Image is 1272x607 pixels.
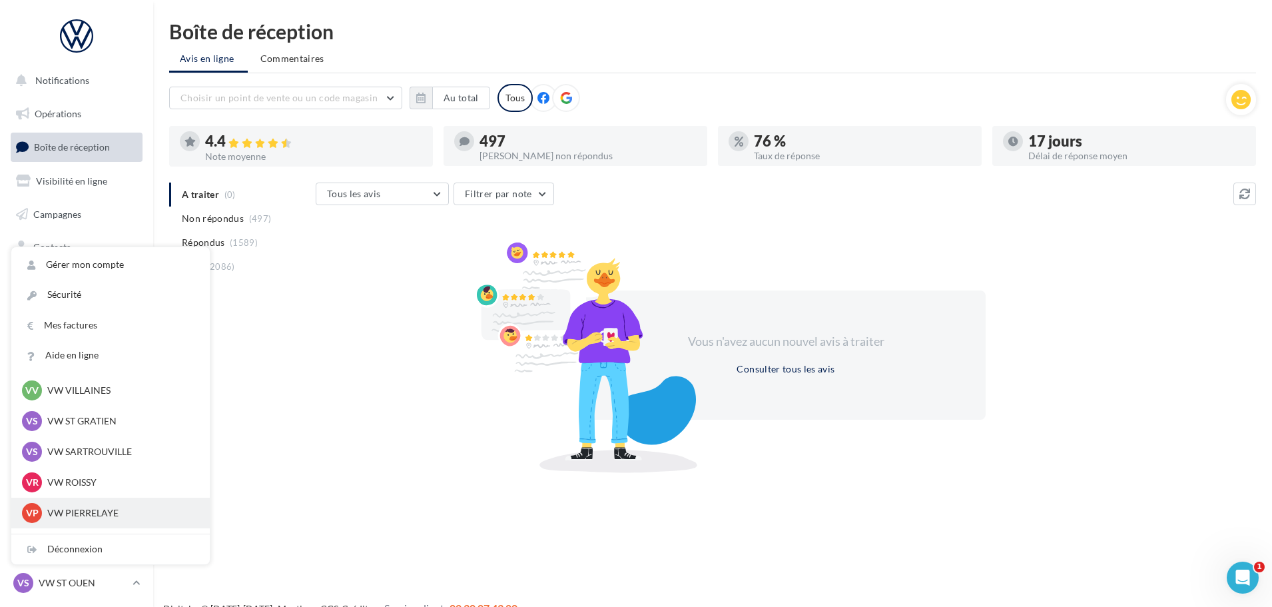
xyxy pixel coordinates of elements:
span: VP [26,506,39,520]
span: VS [26,445,38,458]
span: Choisir un point de vente ou un code magasin [180,92,378,103]
a: Calendrier [8,300,145,328]
div: 4.4 [205,134,422,149]
span: (1589) [230,237,258,248]
span: VR [26,476,39,489]
span: Contacts [33,241,71,253]
button: Tous les avis [316,183,449,205]
a: Visibilité en ligne [8,167,145,195]
button: Choisir un point de vente ou un code magasin [169,87,402,109]
button: Au total [432,87,490,109]
span: VS [26,414,38,428]
button: Filtrer par note [454,183,554,205]
div: Boîte de réception [169,21,1256,41]
a: Sécurité [11,280,210,310]
span: Répondus [182,236,225,249]
div: Déconnexion [11,534,210,564]
div: 76 % [754,134,971,149]
a: Campagnes DataOnDemand [8,377,145,416]
span: Boîte de réception [34,141,110,153]
div: [PERSON_NAME] non répondus [479,151,697,161]
span: Visibilité en ligne [36,175,107,187]
button: Notifications [8,67,140,95]
a: Gérer mon compte [11,250,210,280]
a: VS VW ST OUEN [11,570,143,596]
a: PLV et print personnalisable [8,332,145,372]
iframe: Intercom live chat [1227,562,1259,594]
div: 497 [479,134,697,149]
span: Commentaires [260,52,324,65]
button: Consulter tous les avis [731,361,840,377]
div: Note moyenne [205,152,422,161]
span: Tous les avis [327,188,381,199]
a: Mes factures [11,310,210,340]
span: Notifications [35,75,89,86]
p: VW ST OUEN [39,576,127,590]
span: Campagnes [33,208,81,219]
button: Au total [410,87,490,109]
span: Non répondus [182,212,244,225]
p: VW ROISSY [47,476,194,489]
span: (497) [249,213,272,224]
a: Aide en ligne [11,340,210,370]
a: Médiathèque [8,267,145,295]
span: (2086) [207,261,235,272]
a: Campagnes [8,201,145,229]
div: Taux de réponse [754,151,971,161]
a: Boîte de réception [8,133,145,161]
a: Opérations [8,100,145,128]
span: VV [25,384,39,397]
div: Délai de réponse moyen [1028,151,1245,161]
div: Tous [497,84,533,112]
span: VS [17,576,29,590]
div: 17 jours [1028,134,1245,149]
p: VW PIERRELAYE [47,506,194,520]
p: VW SARTROUVILLE [47,445,194,458]
span: 1 [1254,562,1265,572]
div: Vous n'avez aucun nouvel avis à traiter [671,333,900,350]
p: VW VILLAINES [47,384,194,397]
a: Contacts [8,233,145,261]
span: Opérations [35,108,81,119]
p: VW ST GRATIEN [47,414,194,428]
